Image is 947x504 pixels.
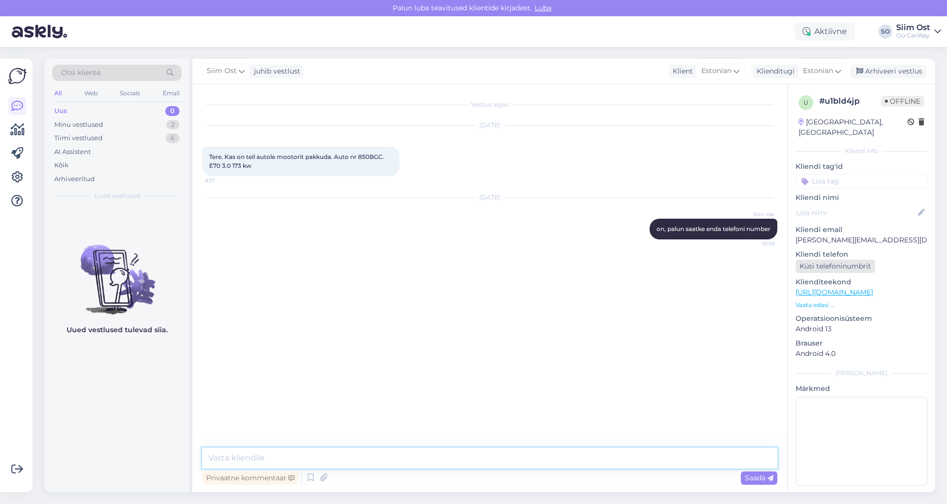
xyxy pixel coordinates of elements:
[209,153,386,169] span: Tere. Kas on teil autole mootorit pakkuda. Auto nr 850BGC. E70 3.0 173 kw
[796,384,927,394] p: Märkmed
[753,66,795,77] div: Klienditugi
[796,324,927,334] p: Android 13
[896,24,941,39] a: Siim OstOü CarWay
[54,133,103,143] div: Tiimi vestlused
[796,174,927,189] input: Lisa tag
[796,225,927,235] p: Kliendi email
[165,106,180,116] div: 0
[803,99,808,106] span: u
[656,225,770,233] span: on, palun saatke enda telefoni number
[850,65,926,78] div: Arhiveeri vestlus
[532,3,554,12] span: Luba
[250,66,300,77] div: juhib vestlust
[166,133,180,143] div: 6
[737,240,774,247] span: 10:38
[796,147,927,155] div: Kliendi info
[669,66,693,77] div: Klient
[881,96,924,107] span: Offline
[54,120,103,130] div: Minu vestlused
[803,66,833,77] span: Estonian
[819,95,881,107] div: # u1bld4jp
[202,471,298,485] div: Privaatne kommentaar
[796,288,873,297] a: [URL][DOMAIN_NAME]
[202,121,777,130] div: [DATE]
[796,349,927,359] p: Android 4.0
[202,193,777,202] div: [DATE]
[54,106,67,116] div: Uus
[796,301,927,310] p: Vaata edasi ...
[205,177,242,184] span: 8:37
[796,235,927,245] p: [PERSON_NAME][EMAIL_ADDRESS][DOMAIN_NAME]
[796,313,927,324] p: Operatsioonisüsteem
[796,207,916,218] input: Lisa nimi
[878,25,892,39] div: SO
[796,369,927,378] div: [PERSON_NAME]
[94,192,140,200] span: Uued vestlused
[52,87,64,100] div: All
[796,193,927,203] p: Kliendi nimi
[745,473,773,482] span: Saada
[796,161,927,172] p: Kliendi tag'id
[799,117,908,138] div: [GEOGRAPHIC_DATA], [GEOGRAPHIC_DATA]
[896,24,930,32] div: Siim Ost
[796,260,875,273] div: Küsi telefoninumbrit
[54,160,69,170] div: Kõik
[166,120,180,130] div: 2
[8,67,27,85] img: Askly Logo
[54,147,91,157] div: AI Assistent
[896,32,930,39] div: Oü CarWay
[207,66,237,77] span: Siim Ost
[82,87,100,100] div: Web
[795,23,855,40] div: Aktiivne
[54,174,95,184] div: Arhiveeritud
[796,338,927,349] p: Brauser
[118,87,142,100] div: Socials
[44,227,189,316] img: No chats
[61,68,101,78] span: Otsi kliente
[202,100,777,109] div: Vestlus algas
[161,87,182,100] div: Email
[737,211,774,218] span: Siim Ost
[701,66,731,77] span: Estonian
[67,325,168,335] p: Uued vestlused tulevad siia.
[796,277,927,287] p: Klienditeekond
[796,249,927,260] p: Kliendi telefon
